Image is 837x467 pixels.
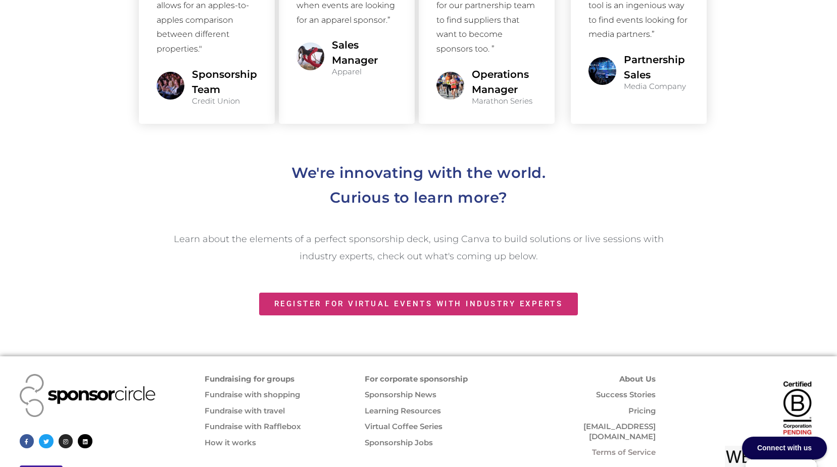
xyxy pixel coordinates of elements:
[20,374,156,417] img: Sponsor Circle logo
[365,390,436,399] a: Sponsorship News
[205,406,285,415] a: Fundraise with travel
[192,67,257,97] div: Sponsorship Team
[205,390,300,399] a: Fundraise with shopping
[205,422,301,431] a: Fundraise with Rafflebox
[742,437,827,459] div: Connect with us
[472,97,537,105] div: Marathon Series
[624,52,689,82] div: Partnership Sales
[136,160,702,210] h2: We're innovating with the world. Curious to learn more?
[259,293,578,315] a: REGISTER FOR VIRTUAL EVENTS WITH INDUSTRY EXPERTS
[192,97,257,105] div: Credit Union
[365,422,442,431] a: Virtual Coffee Series
[624,82,689,90] div: Media Company
[365,438,433,447] a: Sponsorship Jobs
[332,68,397,75] div: Apparel
[592,447,656,457] a: Terms of Service
[161,230,676,265] h5: Learn about the elements of a perfect sponsorship deck, using Canva to build solutions or live se...
[628,406,656,415] a: Pricing
[583,422,656,441] a: [EMAIL_ADDRESS][DOMAIN_NAME]
[274,300,563,308] span: REGISTER FOR VIRTUAL EVENTS WITH INDUSTRY EXPERTS
[365,406,441,415] a: Learning Resources
[472,67,537,97] div: Operations Manager
[365,374,468,384] a: For corporate sponsorship
[596,390,656,399] a: Success Stories
[332,37,397,68] div: Sales Manager
[205,438,256,447] a: How it works
[619,374,656,384] a: About Us
[205,374,294,384] a: Fundraising for groups
[588,57,616,85] img: Simplify the business of events and sports teams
